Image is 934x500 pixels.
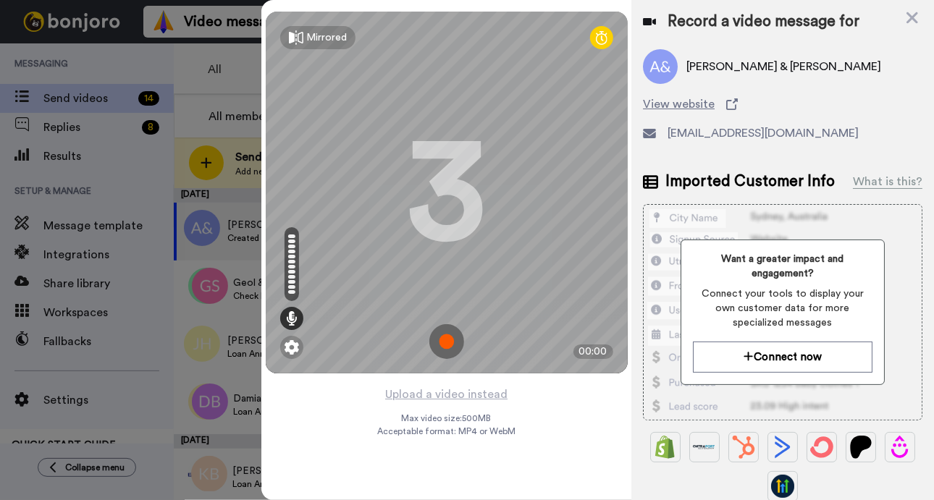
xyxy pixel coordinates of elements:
span: Want a greater impact and engagement? [693,252,872,281]
img: ConvertKit [810,436,833,459]
img: Drip [888,436,912,459]
img: ic_record_start.svg [429,324,464,359]
span: Acceptable format: MP4 or WebM [377,425,516,437]
div: 00:00 [573,344,613,359]
img: ic_gear.svg [285,340,299,355]
a: View website [643,96,922,113]
span: Connect your tools to display your own customer data for more specialized messages [693,287,872,330]
button: Connect now [693,342,872,373]
span: Max video size: 500 MB [402,412,492,424]
span: [EMAIL_ADDRESS][DOMAIN_NAME] [668,124,859,142]
img: Hubspot [732,436,755,459]
div: What is this? [853,173,922,190]
button: Upload a video instead [381,385,512,404]
span: View website [643,96,715,113]
img: GoHighLevel [771,475,794,498]
img: ActiveCampaign [771,436,794,459]
img: Patreon [849,436,872,459]
span: Imported Customer Info [665,171,835,192]
img: Ontraport [693,436,716,459]
div: 3 [407,138,487,247]
img: Shopify [654,436,677,459]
